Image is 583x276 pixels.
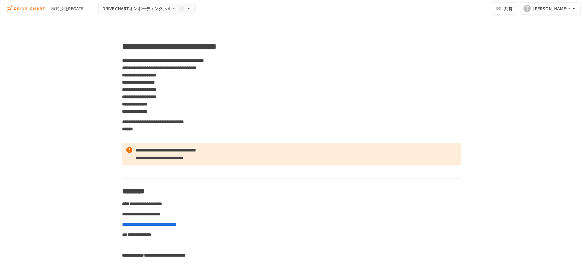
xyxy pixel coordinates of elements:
button: T[PERSON_NAME][EMAIL_ADDRESS][DOMAIN_NAME] [520,2,581,15]
button: DRIVE CHARTオンボーディング_v4.1（REGATE様） [98,3,196,15]
span: 共有 [504,5,513,12]
div: T [523,5,531,12]
span: DRIVE CHARTオンボーディング_v4.1（REGATE様） [102,5,177,12]
div: [PERSON_NAME][EMAIL_ADDRESS][DOMAIN_NAME] [533,5,571,12]
button: 共有 [492,2,517,15]
img: i9VDDS9JuLRLX3JIUyK59LcYp6Y9cayLPHs4hOxMB9W [7,4,46,13]
div: 株式会社REGATE [51,5,84,12]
